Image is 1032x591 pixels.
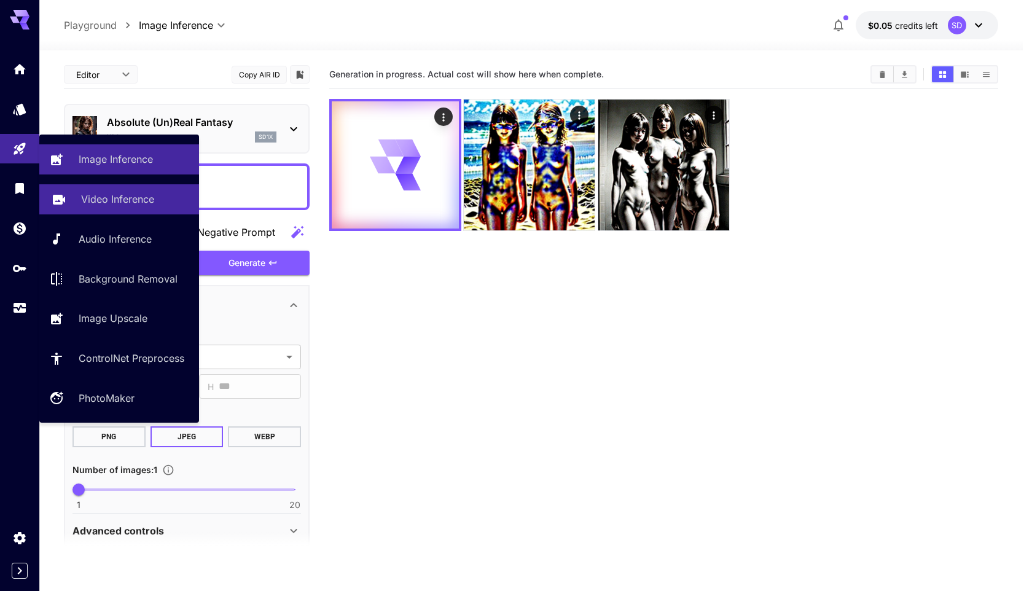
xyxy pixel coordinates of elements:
div: Wallet [12,221,27,236]
p: v1.0 [107,132,120,141]
p: PhotoMaker [79,391,135,405]
a: Audio Inference [39,224,199,254]
p: sd1x [259,133,273,141]
button: Expand sidebar [12,563,28,579]
span: 20 [289,499,300,511]
button: Download All [894,66,915,82]
p: Image Upscale [79,311,147,326]
p: Absolute (Un)Real Fantasy [107,115,276,130]
button: PNG [72,426,146,447]
span: $0.05 [868,20,895,31]
span: Negative Prompt [197,225,275,240]
img: Z [464,100,595,230]
p: ControlNet Preprocess [79,351,184,366]
a: Image Upscale [39,303,199,334]
a: Image Inference [39,144,199,174]
div: Library [12,181,27,196]
div: Actions [571,106,589,124]
span: Editor [76,68,114,81]
a: ControlNet Preprocess [39,343,199,374]
button: Copy AIR ID [232,66,287,84]
span: Number of images : 1 [72,464,157,475]
a: Background Removal [39,264,199,294]
p: Audio Inference [79,232,152,246]
button: Specify how many images to generate in a single request. Each image generation will be charged se... [157,464,179,476]
div: Clear AllDownload All [870,65,917,84]
span: Generate [229,256,265,271]
button: Add to library [294,67,305,82]
button: JPEG [150,426,224,447]
span: credits left [895,20,938,31]
div: $0.05 [868,19,938,32]
div: Home [12,61,27,77]
a: Video Inference [39,184,199,214]
p: Video Inference [81,192,154,206]
div: SD [948,16,966,34]
div: Playground [12,141,27,157]
div: Show media in grid viewShow media in video viewShow media in list view [931,65,998,84]
div: Models [12,101,27,117]
span: H [208,380,214,394]
span: Image Inference [139,18,213,33]
div: Actions [705,106,723,124]
div: API Keys [12,260,27,276]
p: Playground [64,18,117,33]
div: Actions [434,108,453,126]
button: WEBP [228,426,301,447]
div: Settings [12,530,27,546]
nav: breadcrumb [64,18,139,33]
button: $0.05 [856,11,998,39]
button: Show media in video view [954,66,975,82]
span: Generation in progress. Actual cost will show here when complete. [329,69,604,79]
img: Z [598,100,729,230]
button: Show media in grid view [932,66,953,82]
p: Image Inference [79,152,153,166]
p: Background Removal [79,272,178,286]
span: 1 [77,499,80,511]
button: Clear All [872,66,893,82]
button: Show media in list view [975,66,997,82]
a: PhotoMaker [39,383,199,413]
p: Advanced controls [72,523,164,538]
div: Usage [12,300,27,316]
